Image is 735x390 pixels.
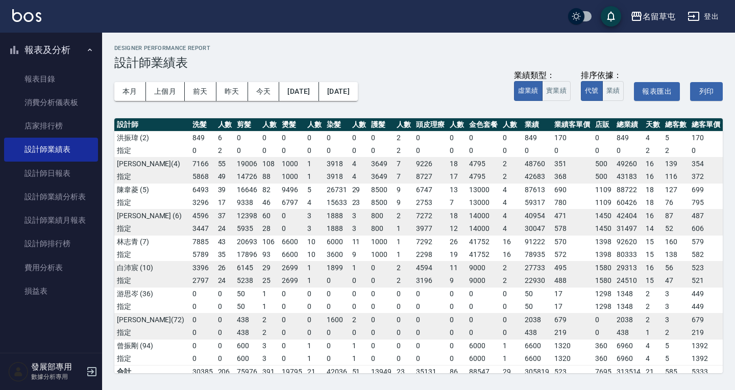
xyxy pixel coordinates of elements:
[394,170,413,184] td: 7
[413,235,447,248] td: 7292
[689,118,723,132] th: 總客單價
[260,261,279,274] td: 29
[114,235,190,248] td: 林志青 (7)
[500,144,523,158] td: 0
[447,196,467,210] td: 7
[369,209,394,222] td: 800
[522,157,552,170] td: 48760
[643,196,663,210] td: 18
[319,82,358,101] button: [DATE]
[663,118,689,132] th: 總客數
[279,209,305,222] td: 0
[552,248,593,262] td: 572
[663,261,689,274] td: 56
[614,183,644,196] td: 88722
[467,235,500,248] td: 41752
[114,209,190,222] td: [PERSON_NAME] (6)
[663,157,689,170] td: 139
[279,82,318,101] button: [DATE]
[500,196,523,210] td: 4
[500,183,523,196] td: 4
[350,183,369,196] td: 29
[234,209,260,222] td: 12398
[279,222,305,236] td: 0
[593,118,614,132] th: 店販
[689,183,723,196] td: 699
[467,170,500,184] td: 4795
[522,183,552,196] td: 87613
[350,131,369,144] td: 0
[500,235,523,248] td: 16
[467,261,500,274] td: 9000
[279,118,305,132] th: 燙髮
[394,131,413,144] td: 2
[447,261,467,274] td: 11
[369,248,394,262] td: 1000
[324,144,350,158] td: 0
[114,222,190,236] td: 指定
[260,222,279,236] td: 28
[324,183,350,196] td: 26731
[394,118,413,132] th: 人數
[369,170,394,184] td: 3649
[305,261,324,274] td: 1
[447,209,467,222] td: 18
[190,196,215,210] td: 3296
[394,196,413,210] td: 9
[614,131,644,144] td: 849
[447,118,467,132] th: 人數
[522,248,552,262] td: 78935
[279,144,305,158] td: 0
[4,138,98,161] a: 設計師業績表
[324,196,350,210] td: 15633
[663,248,689,262] td: 138
[215,131,235,144] td: 6
[190,261,215,274] td: 3396
[522,261,552,274] td: 27733
[305,248,324,262] td: 10
[467,209,500,222] td: 14000
[324,131,350,144] td: 0
[593,196,614,210] td: 1109
[324,170,350,184] td: 3918
[593,144,614,158] td: 0
[114,196,190,210] td: 指定
[522,170,552,184] td: 42683
[4,232,98,255] a: 設計師排行榜
[234,196,260,210] td: 9338
[234,248,260,262] td: 17896
[522,144,552,158] td: 0
[350,196,369,210] td: 23
[500,248,523,262] td: 16
[394,157,413,170] td: 7
[552,131,593,144] td: 170
[114,45,723,51] h2: Designer Performance Report
[324,248,350,262] td: 3600
[500,209,523,222] td: 4
[542,81,571,101] button: 實業績
[413,183,447,196] td: 6747
[593,248,614,262] td: 1398
[260,131,279,144] td: 0
[190,222,215,236] td: 3447
[601,6,621,27] button: save
[552,183,593,196] td: 690
[500,157,523,170] td: 2
[663,209,689,222] td: 87
[643,144,663,158] td: 2
[234,261,260,274] td: 6145
[413,222,447,236] td: 3977
[413,157,447,170] td: 9226
[114,170,190,184] td: 指定
[260,157,279,170] td: 108
[413,209,447,222] td: 7272
[279,131,305,144] td: 0
[690,82,723,101] button: 列印
[552,196,593,210] td: 780
[350,157,369,170] td: 4
[369,144,394,158] td: 0
[552,118,593,132] th: 業績客單價
[4,114,98,138] a: 店家排行榜
[593,157,614,170] td: 500
[190,170,215,184] td: 5868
